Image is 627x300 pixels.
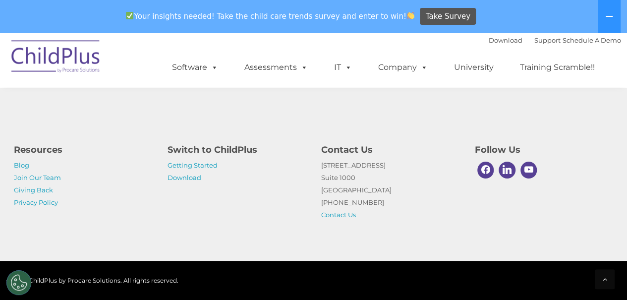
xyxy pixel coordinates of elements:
a: Download [489,36,522,44]
h4: Contact Us [321,143,460,157]
a: Youtube [518,159,540,181]
a: Take Survey [420,8,476,25]
font: | [489,36,621,44]
span: Last name [138,65,168,73]
img: ChildPlus by Procare Solutions [6,33,106,83]
a: Software [162,58,228,77]
a: Linkedin [496,159,518,181]
img: ✅ [126,12,133,19]
a: Facebook [475,159,497,181]
a: Contact Us [321,211,356,219]
a: University [444,58,504,77]
a: Company [368,58,438,77]
span: Take Survey [426,8,470,25]
a: Support [534,36,561,44]
a: Join Our Team [14,174,61,181]
img: 👏 [407,12,414,19]
a: Download [168,174,201,181]
span: Phone number [138,106,180,114]
h4: Switch to ChildPlus [168,143,306,157]
span: © 2025 ChildPlus by Procare Solutions. All rights reserved. [6,277,178,284]
a: Getting Started [168,161,218,169]
a: Blog [14,161,29,169]
a: Giving Back [14,186,53,194]
a: IT [324,58,362,77]
h4: Resources [14,143,153,157]
p: [STREET_ADDRESS] Suite 1000 [GEOGRAPHIC_DATA] [PHONE_NUMBER] [321,159,460,221]
button: Cookies Settings [6,270,31,295]
a: Assessments [234,58,318,77]
iframe: Chat Widget [577,252,627,300]
a: Privacy Policy [14,198,58,206]
a: Schedule A Demo [563,36,621,44]
a: Training Scramble!! [510,58,605,77]
span: Your insights needed! Take the child care trends survey and enter to win! [122,6,419,26]
h4: Follow Us [475,143,614,157]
